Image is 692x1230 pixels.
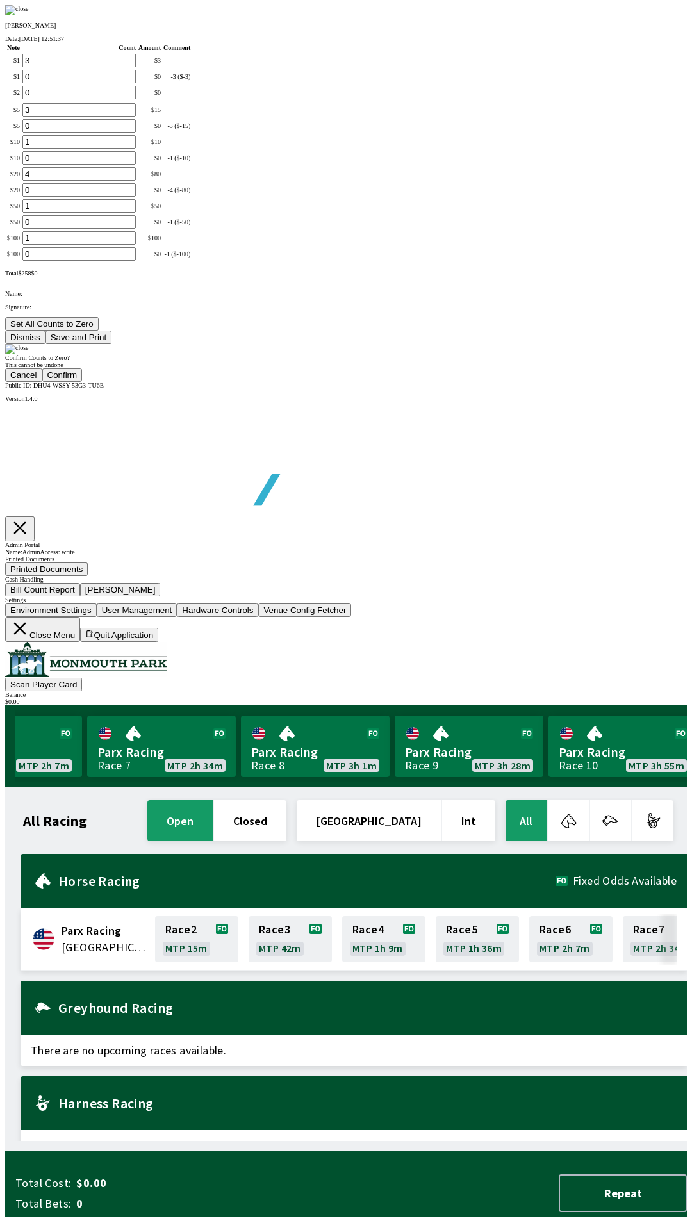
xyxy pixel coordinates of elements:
[5,691,687,698] div: Balance
[251,760,284,771] div: Race 8
[80,628,158,642] button: Quit Application
[629,760,684,771] span: MTP 3h 55m
[259,943,301,953] span: MTP 42m
[214,800,286,841] button: closed
[6,167,21,181] td: $ 20
[5,548,687,555] div: Name: Admin Access: write
[31,270,37,277] span: $ 0
[633,924,664,935] span: Race 7
[633,943,689,953] span: MTP 2h 34m
[138,186,161,193] div: $ 0
[58,1098,677,1108] h2: Harness Racing
[5,317,99,331] button: Set All Counts to Zero
[33,382,104,389] span: DHU4-WSSY-53G3-TU6E
[138,89,161,96] div: $ 0
[5,354,687,361] div: Confirm Counts to Zero?
[5,596,687,603] div: Settings
[138,122,161,129] div: $ 0
[540,924,571,935] span: Race 6
[163,186,190,193] div: -4 ($-80)
[6,215,21,229] td: $ 50
[62,922,147,939] span: Parx Racing
[138,57,161,64] div: $ 3
[6,183,21,197] td: $ 20
[138,44,161,52] th: Amount
[259,924,290,935] span: Race 3
[80,583,161,596] button: [PERSON_NAME]
[559,744,687,760] span: Parx Racing
[5,642,167,676] img: venue logo
[19,760,69,771] span: MTP 2h 7m
[45,331,111,344] button: Save and Print
[76,1196,278,1211] span: 0
[163,218,190,225] div: -1 ($-50)
[241,716,390,777] a: Parx RacingRace 8MTP 3h 1m
[5,555,687,562] div: Printed Documents
[446,924,477,935] span: Race 5
[19,35,64,42] span: [DATE] 12:51:37
[6,44,21,52] th: Note
[342,916,425,962] a: Race4MTP 1h 9m
[559,1174,687,1212] button: Repeat
[5,541,687,548] div: Admin Portal
[97,760,131,771] div: Race 7
[97,744,226,760] span: Parx Racing
[138,138,161,145] div: $ 10
[58,876,556,886] h2: Horse Racing
[6,69,21,84] td: $ 1
[5,361,687,368] div: This cannot be undone
[506,800,547,841] button: All
[76,1176,278,1191] span: $0.00
[442,800,495,841] button: Int
[5,5,29,15] img: close
[163,73,190,80] div: -3 ($-3)
[6,85,21,100] td: $ 2
[138,106,161,113] div: $ 15
[97,603,177,617] button: User Management
[138,218,161,225] div: $ 0
[6,102,21,117] td: $ 5
[5,562,88,576] button: Printed Documents
[326,760,377,771] span: MTP 3h 1m
[5,576,687,583] div: Cash Handling
[138,170,161,177] div: $ 80
[529,916,613,962] a: Race6MTP 2h 7m
[5,583,80,596] button: Bill Count Report
[405,744,533,760] span: Parx Racing
[5,698,687,705] div: $ 0.00
[5,331,45,344] button: Dismiss
[87,716,236,777] a: Parx RacingRace 7MTP 2h 34m
[251,744,379,760] span: Parx Racing
[5,35,687,42] div: Date:
[6,53,21,68] td: $ 1
[573,876,677,886] span: Fixed Odds Available
[5,603,97,617] button: Environment Settings
[5,22,687,29] p: [PERSON_NAME]
[395,716,543,777] a: Parx RacingRace 9MTP 3h 28m
[249,916,332,962] a: Race3MTP 42m
[21,1130,687,1161] span: There are no upcoming races available.
[163,122,190,129] div: -3 ($-15)
[138,154,161,161] div: $ 0
[177,603,258,617] button: Hardware Controls
[6,199,21,213] td: $ 50
[42,368,83,382] button: Confirm
[165,943,208,953] span: MTP 15m
[15,1196,71,1211] span: Total Bets:
[559,760,598,771] div: Race 10
[436,916,519,962] a: Race5MTP 1h 36m
[570,1186,675,1201] span: Repeat
[163,154,190,161] div: -1 ($-10)
[58,1003,677,1013] h2: Greyhound Racing
[5,290,687,297] p: Name:
[540,943,590,953] span: MTP 2h 7m
[5,270,687,277] div: Total
[138,234,161,242] div: $ 100
[35,402,402,537] img: global tote logo
[297,800,441,841] button: [GEOGRAPHIC_DATA]
[23,816,87,826] h1: All Racing
[352,924,384,935] span: Race 4
[405,760,438,771] div: Race 9
[5,304,687,311] p: Signature:
[15,1176,71,1191] span: Total Cost:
